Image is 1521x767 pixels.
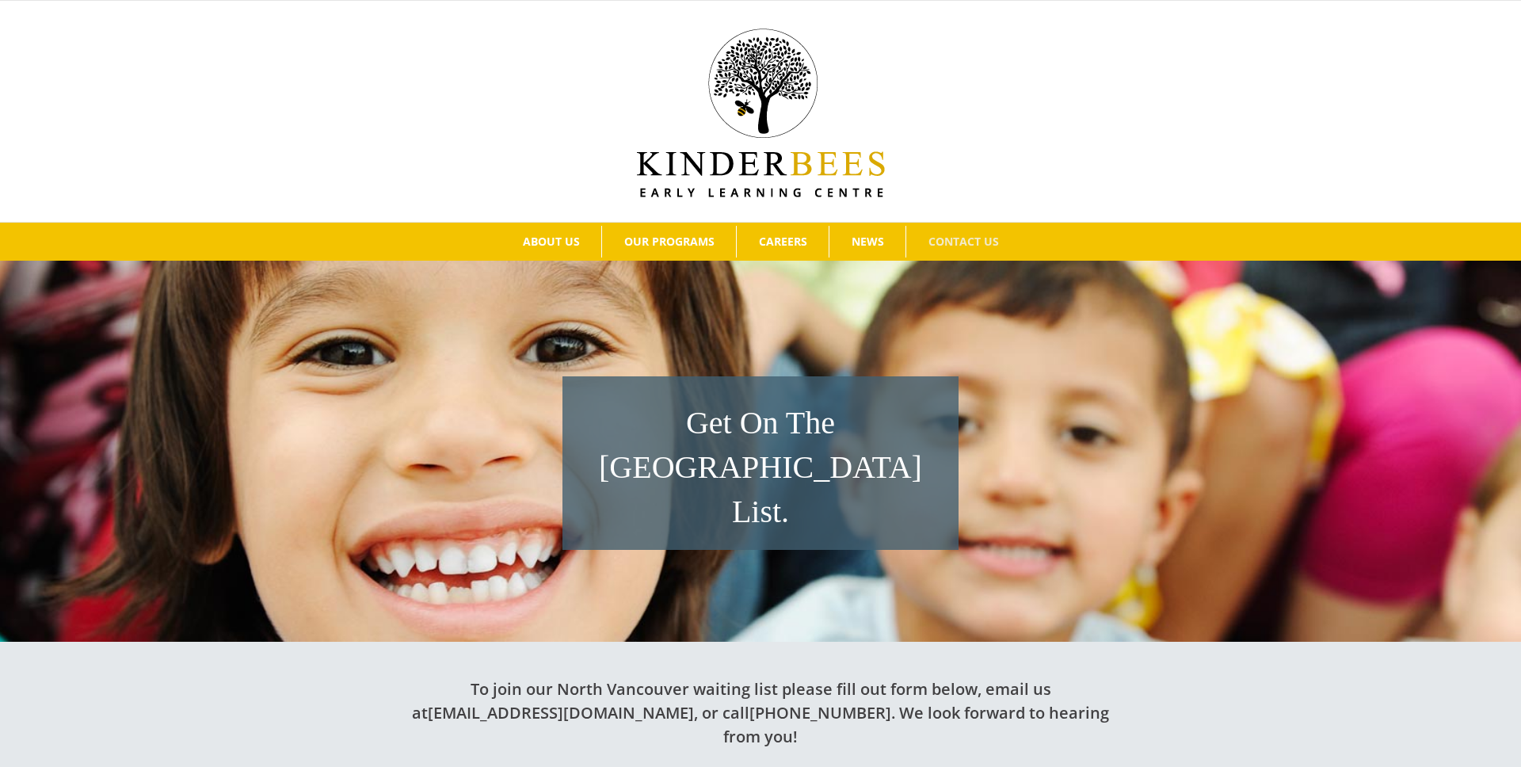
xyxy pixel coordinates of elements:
h1: Get On The [GEOGRAPHIC_DATA] List. [570,401,951,534]
span: ABOUT US [523,236,580,247]
a: [EMAIL_ADDRESS][DOMAIN_NAME] [428,702,694,723]
span: CONTACT US [928,236,999,247]
h2: To join our North Vancouver waiting list please fill out form below, email us at , or call . We l... [412,677,1109,749]
a: NEWS [829,226,905,258]
span: OUR PROGRAMS [624,236,715,247]
img: Kinder Bees Logo [637,29,885,197]
a: [PHONE_NUMBER] [749,702,891,723]
a: CAREERS [737,226,829,258]
span: CAREERS [759,236,807,247]
a: OUR PROGRAMS [602,226,736,258]
a: CONTACT US [906,226,1020,258]
span: NEWS [852,236,884,247]
a: ABOUT US [501,226,601,258]
nav: Main Menu [24,223,1497,261]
